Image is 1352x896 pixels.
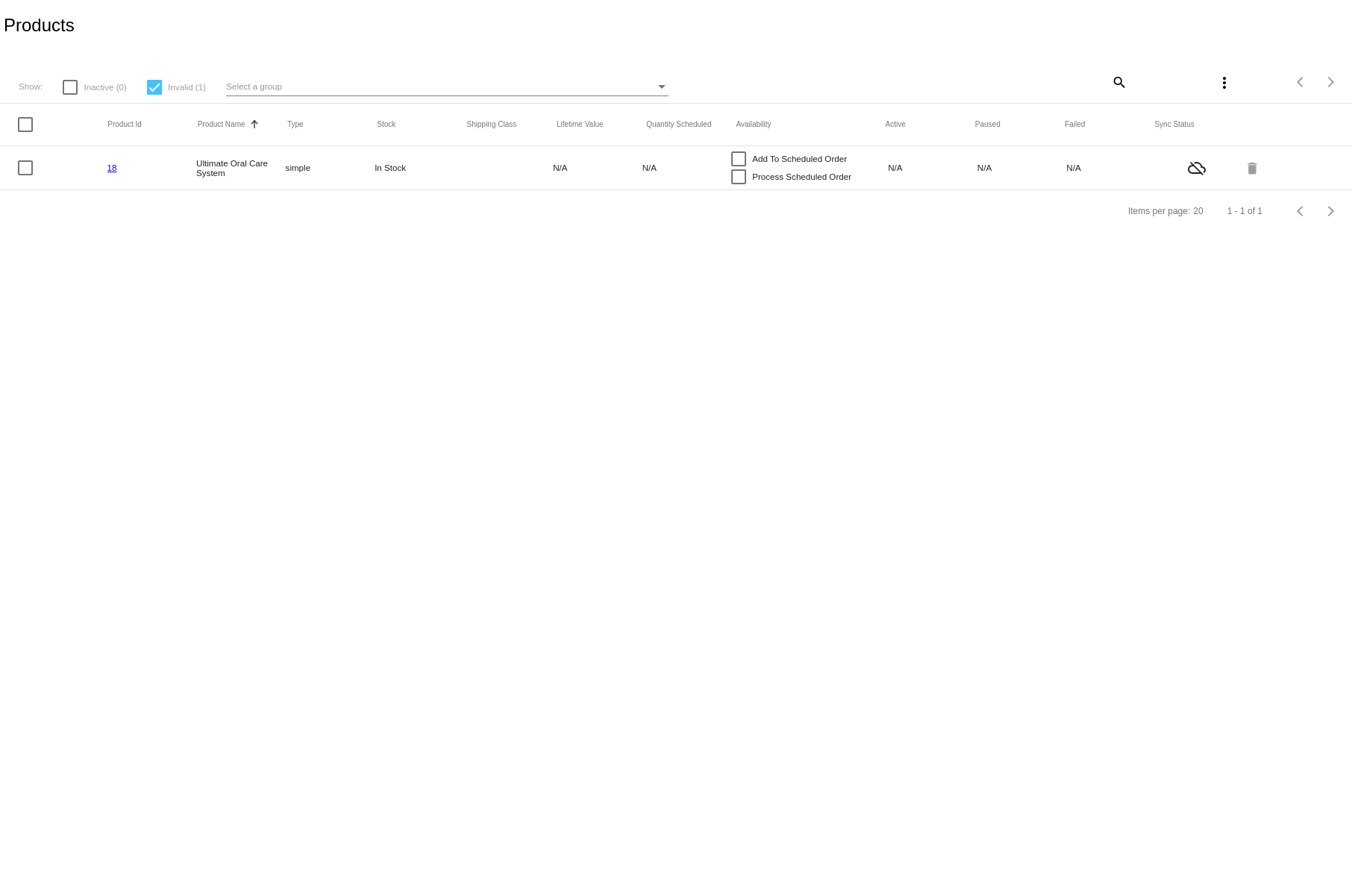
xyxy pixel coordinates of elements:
[642,159,732,176] mat-cell: N/A
[1245,156,1262,179] mat-icon: delete
[1316,196,1346,226] button: Next page
[1156,159,1238,177] mat-icon: cloud_off
[375,159,464,176] mat-cell: In Stock
[752,150,847,168] span: Add To Scheduled Order
[196,154,286,181] mat-cell: Ultimate Oral Care System
[107,120,142,129] button: Change sorting for ExternalId
[1128,206,1190,216] div: Items per page:
[226,78,668,96] mat-select: Select a group
[19,81,43,91] span: Show:
[467,120,517,129] button: Change sorting for ShippingClass
[168,78,206,96] span: Invalid (1)
[107,163,117,172] a: 18
[752,168,851,186] span: Process Scheduled Order
[1227,206,1262,216] div: 1 - 1 of 1
[557,120,604,129] button: Change sorting for LifetimeValue
[1065,120,1085,129] button: Change sorting for TotalQuantityFailed
[1066,159,1156,176] mat-cell: N/A
[975,120,1001,129] button: Change sorting for TotalQuantityScheduledPaused
[736,120,886,128] mat-header-cell: Availability
[977,159,1067,176] mat-cell: N/A
[287,120,304,129] button: Change sorting for ProductType
[553,159,642,176] mat-cell: N/A
[198,120,245,129] button: Change sorting for ProductName
[1154,120,1194,129] button: Change sorting for ValidationErrorCode
[1193,206,1203,216] div: 20
[1110,70,1127,93] mat-icon: search
[377,120,395,129] button: Change sorting for StockLevel
[1215,74,1233,92] mat-icon: more_vert
[646,120,711,129] button: Change sorting for QuantityScheduled
[888,159,977,176] mat-cell: N/A
[4,15,75,36] h2: Products
[1316,67,1346,97] button: Next page
[886,120,906,129] button: Change sorting for TotalQuantityScheduledActive
[84,78,126,96] span: Inactive (0)
[1286,67,1316,97] button: Previous page
[1286,196,1316,226] button: Previous page
[226,81,282,91] span: Select a group
[286,159,375,176] mat-cell: simple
